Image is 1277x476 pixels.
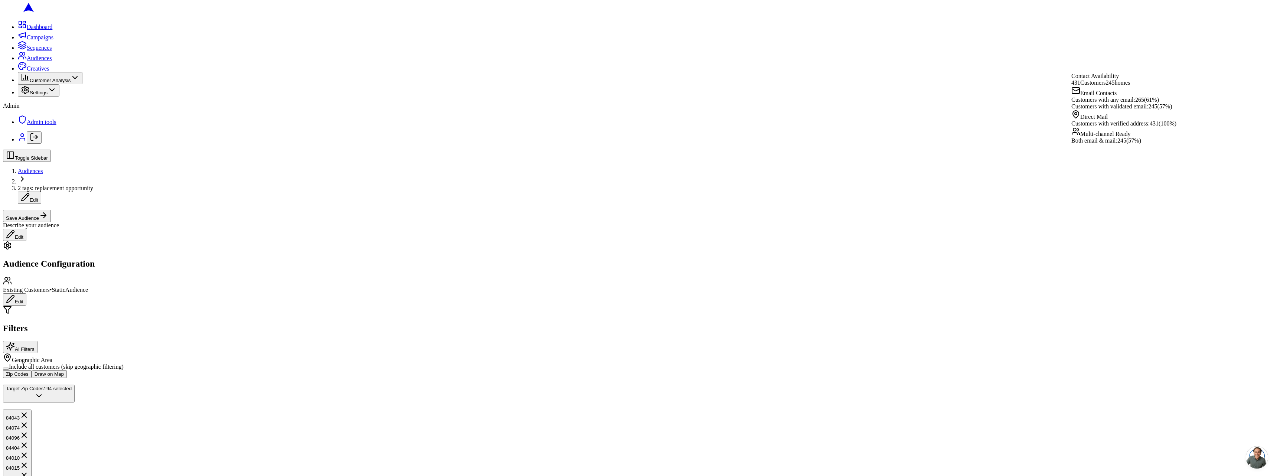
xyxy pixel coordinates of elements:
[3,287,50,293] span: Existing Customers
[3,259,1274,269] h2: Audience Configuration
[1117,137,1141,144] span: 245 ( 57 %)
[1080,131,1131,137] span: Multi-channel Ready
[1071,120,1150,127] span: Customers with verified address:
[3,168,1274,204] nav: breadcrumb
[18,55,52,61] a: Audiences
[30,90,48,95] span: Settings
[3,150,51,162] button: Toggle Sidebar
[6,431,29,441] div: 84096
[18,45,52,51] a: Sequences
[1080,114,1108,120] span: Direct Mail
[1135,97,1159,103] span: 265 ( 61 %)
[6,411,29,421] div: 84043
[30,197,38,203] span: Edit
[27,55,52,61] span: Audiences
[18,119,56,125] a: Admin tools
[32,370,67,378] button: Draw on Map
[18,185,93,191] span: 2 tags: replacement opportunity
[27,45,52,51] span: Sequences
[1071,79,1105,86] span: 431 Customer s
[3,293,26,306] button: Edit
[1246,446,1268,469] a: Open chat
[27,34,53,40] span: Campaigns
[3,385,75,402] button: Target Zip Codes194 selected
[18,65,49,72] a: Creatives
[18,34,53,40] a: Campaigns
[27,131,42,144] button: Log out
[3,210,51,222] button: Save Audience
[1080,90,1117,96] span: Email Contacts
[1150,120,1176,127] span: 431 ( 100 %)
[1071,137,1117,144] span: Both email & mail:
[1071,97,1135,103] span: Customers with any email:
[1071,73,1119,79] span: Contact Availability
[15,234,23,240] span: Edit
[3,353,1274,363] div: Geographic Area
[3,341,37,353] button: AI Filters
[27,65,49,72] span: Creatives
[3,222,59,228] span: Describe your audience
[1071,103,1149,110] span: Customers with validated email:
[15,346,35,352] span: AI Filters
[3,229,26,241] button: Edit
[6,386,44,391] span: Target Zip Codes
[30,78,71,83] span: Customer Analysis
[3,102,1274,109] div: Admin
[1105,79,1130,86] span: 245 home s
[6,421,29,431] div: 84074
[6,461,29,471] div: 84015
[15,155,48,161] span: Toggle Sidebar
[6,441,29,451] div: 84404
[1149,103,1172,110] span: 245 ( 57 %)
[18,192,41,204] button: Edit
[27,24,52,30] span: Dashboard
[9,363,124,370] label: Include all customers (skip geographic filtering)
[50,287,52,293] span: •
[18,24,52,30] a: Dashboard
[27,119,56,125] span: Admin tools
[52,287,88,293] span: Static Audience
[44,386,72,391] span: 194 selected
[3,370,32,378] button: Zip Codes
[18,168,43,174] a: Audiences
[6,451,29,461] div: 84010
[3,323,1274,333] h2: Filters
[18,72,82,84] button: Customer Analysis
[18,84,59,97] button: Settings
